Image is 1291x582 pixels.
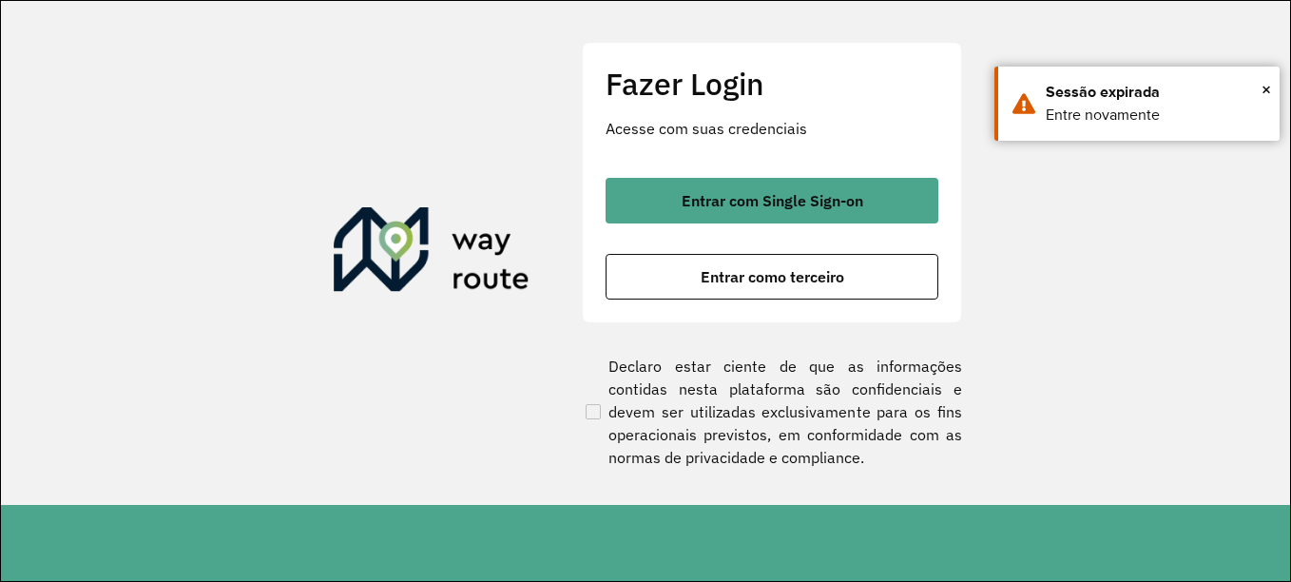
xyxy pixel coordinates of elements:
span: × [1262,75,1271,104]
label: Declaro estar ciente de que as informações contidas nesta plataforma são confidenciais e devem se... [582,355,962,469]
span: Entrar com Single Sign-on [682,193,863,208]
button: button [606,178,938,223]
div: Entre novamente [1046,104,1265,126]
button: Close [1262,75,1271,104]
h2: Fazer Login [606,66,938,102]
button: button [606,254,938,300]
span: Entrar como terceiro [701,269,844,284]
img: Roteirizador AmbevTech [334,207,530,299]
div: Sessão expirada [1046,81,1265,104]
p: Acesse com suas credenciais [606,117,938,140]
